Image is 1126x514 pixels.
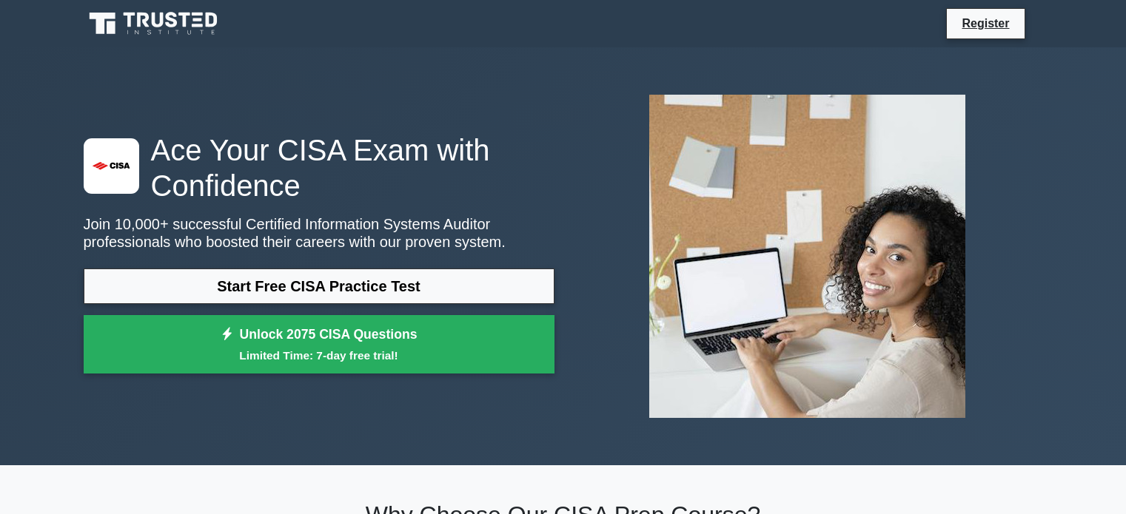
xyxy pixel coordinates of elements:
[953,14,1018,33] a: Register
[84,268,554,304] a: Start Free CISA Practice Test
[84,315,554,374] a: Unlock 2075 CISA QuestionsLimited Time: 7-day free trial!
[84,215,554,251] p: Join 10,000+ successful Certified Information Systems Auditor professionals who boosted their car...
[84,132,554,203] h1: Ace Your CISA Exam with Confidence
[102,347,536,364] small: Limited Time: 7-day free trial!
